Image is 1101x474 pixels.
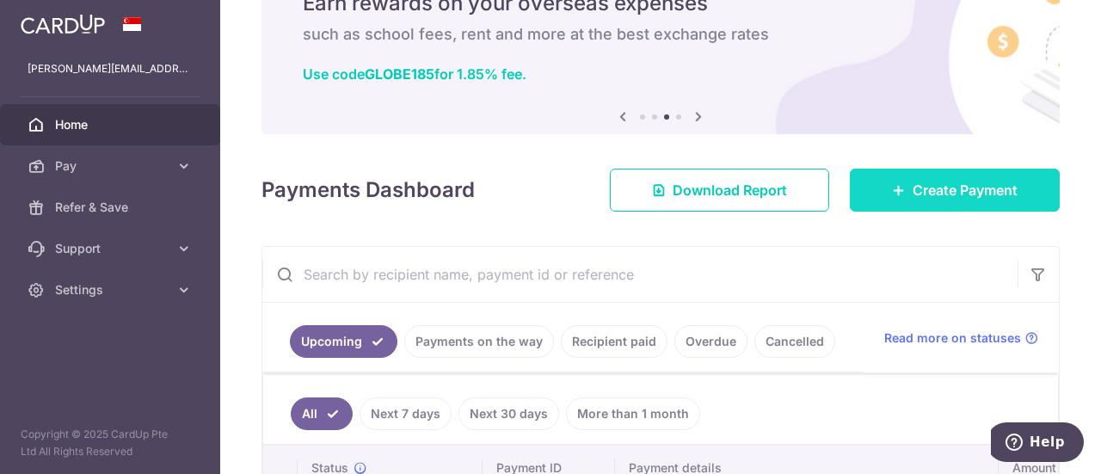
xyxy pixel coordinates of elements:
[850,169,1060,212] a: Create Payment
[561,325,667,358] a: Recipient paid
[674,325,747,358] a: Overdue
[55,281,169,299] span: Settings
[404,325,554,358] a: Payments on the way
[610,169,829,212] a: Download Report
[913,180,1018,200] span: Create Payment
[291,397,353,430] a: All
[55,240,169,257] span: Support
[673,180,787,200] span: Download Report
[303,24,1018,45] h6: such as school fees, rent and more at the best exchange rates
[458,397,559,430] a: Next 30 days
[884,329,1038,347] a: Read more on statuses
[303,65,526,83] a: Use codeGLOBE185for 1.85% fee.
[55,157,169,175] span: Pay
[55,199,169,216] span: Refer & Save
[28,60,193,77] p: [PERSON_NAME][EMAIL_ADDRESS][DOMAIN_NAME]
[55,116,169,133] span: Home
[884,329,1021,347] span: Read more on statuses
[991,422,1084,465] iframe: Opens a widget where you can find more information
[754,325,835,358] a: Cancelled
[365,65,434,83] b: GLOBE185
[360,397,452,430] a: Next 7 days
[566,397,700,430] a: More than 1 month
[261,175,475,206] h4: Payments Dashboard
[290,325,397,358] a: Upcoming
[262,247,1018,302] input: Search by recipient name, payment id or reference
[21,14,105,34] img: CardUp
